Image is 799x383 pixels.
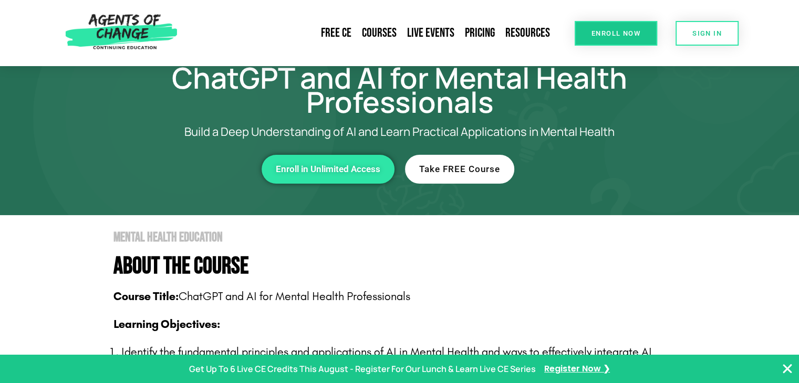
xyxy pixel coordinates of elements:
a: Free CE [316,21,357,45]
button: Close Banner [781,363,794,375]
a: Pricing [460,21,500,45]
a: SIGN IN [676,21,739,46]
span: Take FREE Course [419,165,500,174]
p: Identify the fundamental principles and applications of AI in Mental Health and ways to effective... [121,344,699,377]
p: Get Up To 6 Live CE Credits This August - Register For Our Lunch & Learn Live CE Series [189,361,536,377]
span: Enroll Now [592,30,640,37]
nav: Menu [182,21,555,45]
a: Take FREE Course [405,155,514,184]
a: Enroll in Unlimited Access [262,155,395,184]
a: Live Events [402,21,460,45]
a: Resources [500,21,555,45]
a: Register Now ❯ [544,361,610,377]
b: Course Title: [113,290,179,303]
p: Build a Deep Understanding of AI and Learn Practical Applications in Mental Health [142,124,657,139]
h1: ChatGPT and AI for Mental Health Professionals [100,66,699,114]
span: Enroll in Unlimited Access [276,165,380,174]
p: ChatGPT and AI for Mental Health Professionals [113,289,699,305]
span: SIGN IN [692,30,722,37]
b: Learning Objectives: [113,317,220,331]
h2: Mental Health Education [113,231,699,244]
a: Courses [357,21,402,45]
a: Enroll Now [575,21,657,46]
h4: About The Course [113,254,699,278]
